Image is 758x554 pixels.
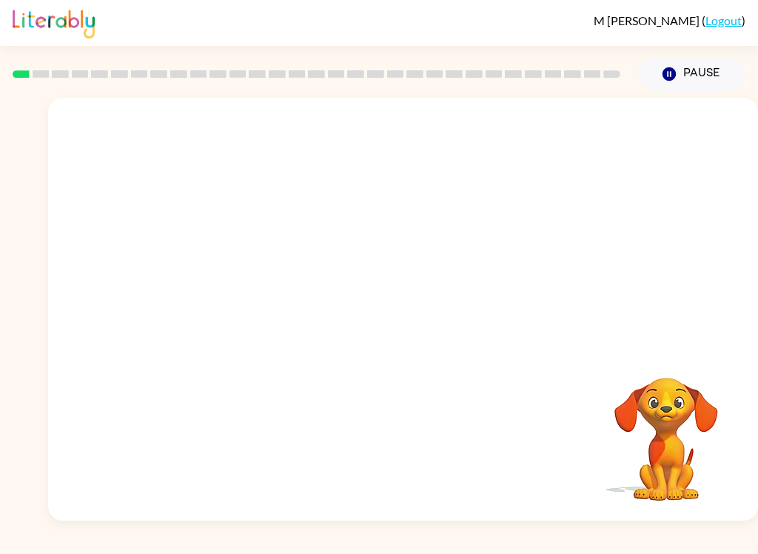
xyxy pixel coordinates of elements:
[13,6,95,39] img: Literably
[594,13,702,27] span: M [PERSON_NAME]
[705,13,742,27] a: Logout
[594,13,745,27] div: ( )
[638,57,745,91] button: Pause
[592,355,740,503] video: Your browser must support playing .mp4 files to use Literably. Please try using another browser.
